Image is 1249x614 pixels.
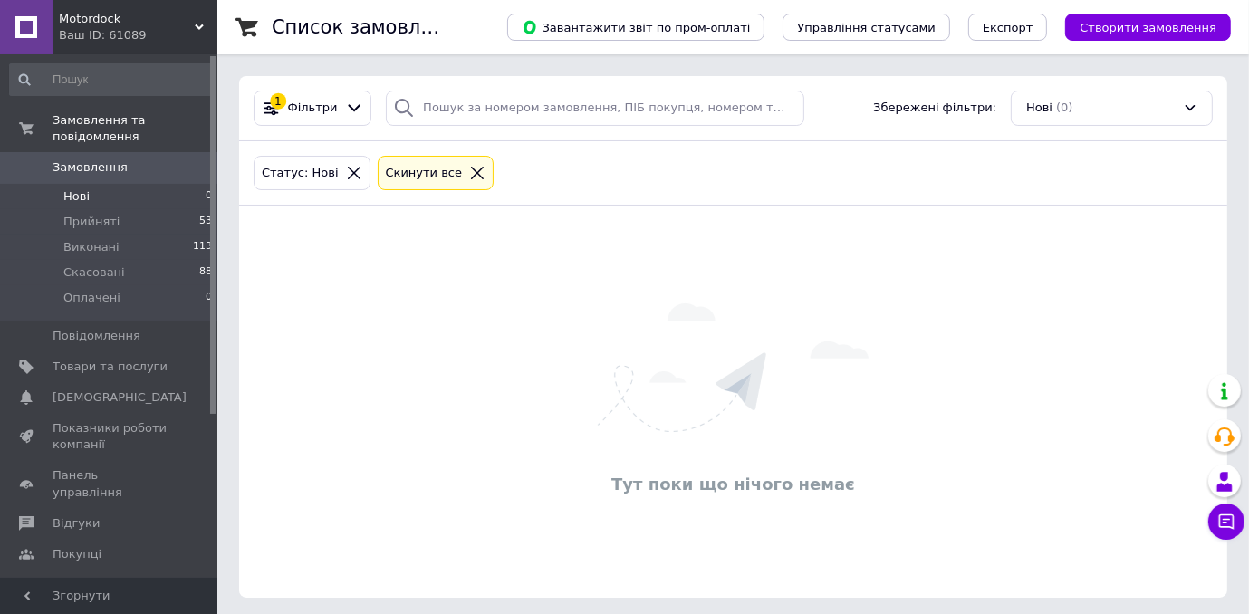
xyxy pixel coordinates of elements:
input: Пошук за номером замовлення, ПІБ покупця, номером телефону, Email, номером накладної [386,91,804,126]
span: Нові [63,188,90,205]
div: Статус: Нові [258,164,342,183]
span: 113 [193,239,212,255]
h1: Список замовлень [272,16,456,38]
span: Панель управління [53,467,168,500]
button: Управління статусами [783,14,950,41]
span: 0 [206,290,212,306]
span: Збережені фільтри: [873,100,996,117]
span: 0 [206,188,212,205]
div: Тут поки що нічого немає [248,473,1218,495]
button: Завантажити звіт по пром-оплаті [507,14,764,41]
span: Прийняті [63,214,120,230]
span: Управління статусами [797,21,936,34]
a: Створити замовлення [1047,20,1231,34]
span: Відгуки [53,515,100,532]
span: Покупці [53,546,101,562]
span: Показники роботи компанії [53,420,168,453]
span: Виконані [63,239,120,255]
span: (0) [1056,101,1072,114]
span: Завантажити звіт по пром-оплаті [522,19,750,35]
span: 53 [199,214,212,230]
div: 1 [270,93,286,110]
span: [DEMOGRAPHIC_DATA] [53,389,187,406]
span: Нові [1026,100,1052,117]
span: Оплачені [63,290,120,306]
button: Експорт [968,14,1048,41]
span: Товари та послуги [53,359,168,375]
span: Повідомлення [53,328,140,344]
div: Cкинути все [382,164,466,183]
button: Створити замовлення [1065,14,1231,41]
input: Пошук [9,63,214,96]
span: Фільтри [288,100,338,117]
span: Замовлення та повідомлення [53,112,217,145]
span: Скасовані [63,264,125,281]
button: Чат з покупцем [1208,504,1244,540]
span: Замовлення [53,159,128,176]
span: Експорт [983,21,1033,34]
span: Motordock [59,11,195,27]
span: 88 [199,264,212,281]
span: Створити замовлення [1080,21,1216,34]
div: Ваш ID: 61089 [59,27,217,43]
